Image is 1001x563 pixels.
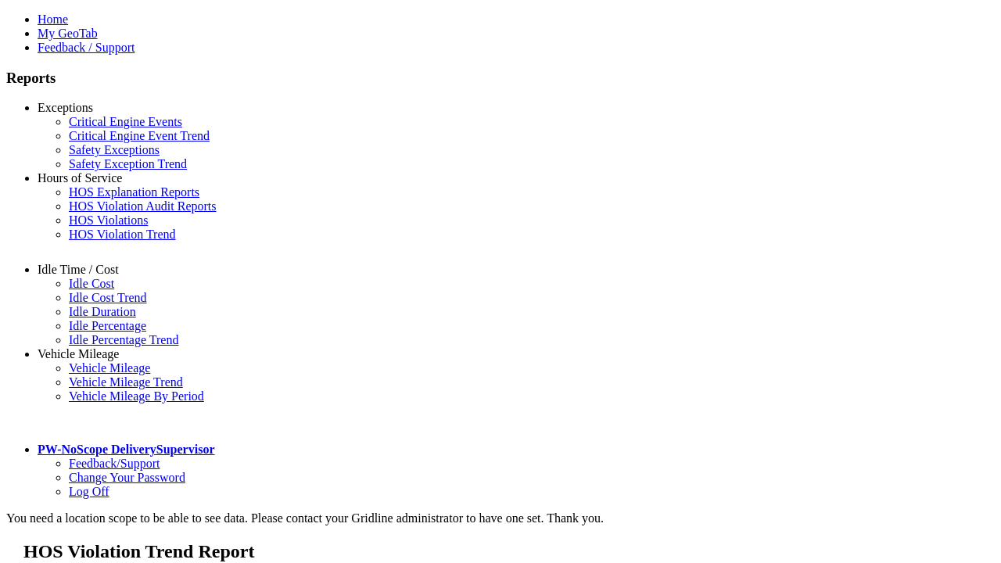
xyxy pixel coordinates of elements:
[69,228,176,241] a: HOS Violation Trend
[69,213,148,227] a: HOS Violations
[69,157,187,170] a: Safety Exception Trend
[69,129,210,142] a: Critical Engine Event Trend
[69,485,109,498] a: Log Off
[38,27,98,40] a: My GeoTab
[69,199,217,213] a: HOS Violation Audit Reports
[69,471,185,484] a: Change Your Password
[69,361,150,375] a: Vehicle Mileage
[38,101,93,114] a: Exceptions
[69,305,136,318] a: Idle Duration
[69,457,160,470] a: Feedback/Support
[23,541,995,562] h2: HOS Violation Trend Report
[69,277,114,290] a: Idle Cost
[69,389,204,403] a: Vehicle Mileage By Period
[69,333,178,346] a: Idle Percentage Trend
[6,511,995,525] div: You need a location scope to be able to see data. Please contact your Gridline administrator to h...
[69,185,199,199] a: HOS Explanation Reports
[69,115,182,128] a: Critical Engine Events
[38,347,119,360] a: Vehicle Mileage
[69,375,183,389] a: Vehicle Mileage Trend
[38,41,135,54] a: Feedback / Support
[38,171,122,185] a: Hours of Service
[6,70,995,87] h3: Reports
[69,319,146,332] a: Idle Percentage
[38,263,119,276] a: Idle Time / Cost
[69,143,160,156] a: Safety Exceptions
[69,291,147,304] a: Idle Cost Trend
[38,443,214,456] a: PW-NoScope DeliverySupervisor
[38,13,68,26] a: Home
